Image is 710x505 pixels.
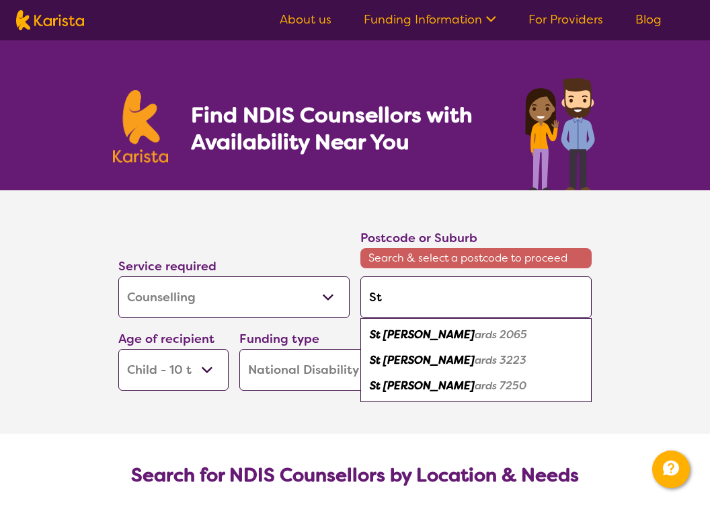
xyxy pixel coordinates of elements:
em: ards 2065 [475,327,527,342]
span: Search & select a postcode to proceed [360,248,592,268]
em: ards 7250 [475,379,526,393]
a: For Providers [528,11,603,28]
a: About us [280,11,331,28]
input: Type [360,276,592,318]
em: St [PERSON_NAME] [370,327,475,342]
button: Channel Menu [652,451,690,488]
div: St Leonards 2065 [367,322,585,348]
div: St Leonards 7250 [367,373,585,399]
label: Postcode or Suburb [360,230,477,246]
em: St [PERSON_NAME] [370,379,475,393]
img: counselling [520,73,597,190]
img: Karista logo [16,10,84,30]
label: Service required [118,258,216,274]
label: Age of recipient [118,331,214,347]
em: ards 3223 [475,353,526,367]
a: Blog [635,11,662,28]
a: Funding Information [364,11,496,28]
div: St Leonards 3223 [367,348,585,373]
img: Karista logo [113,90,168,163]
h1: Find NDIS Counsellors with Availability Near You [191,102,494,155]
label: Funding type [239,331,319,347]
h2: Search for NDIS Counsellors by Location & Needs [129,463,581,488]
em: St [PERSON_NAME] [370,353,475,367]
